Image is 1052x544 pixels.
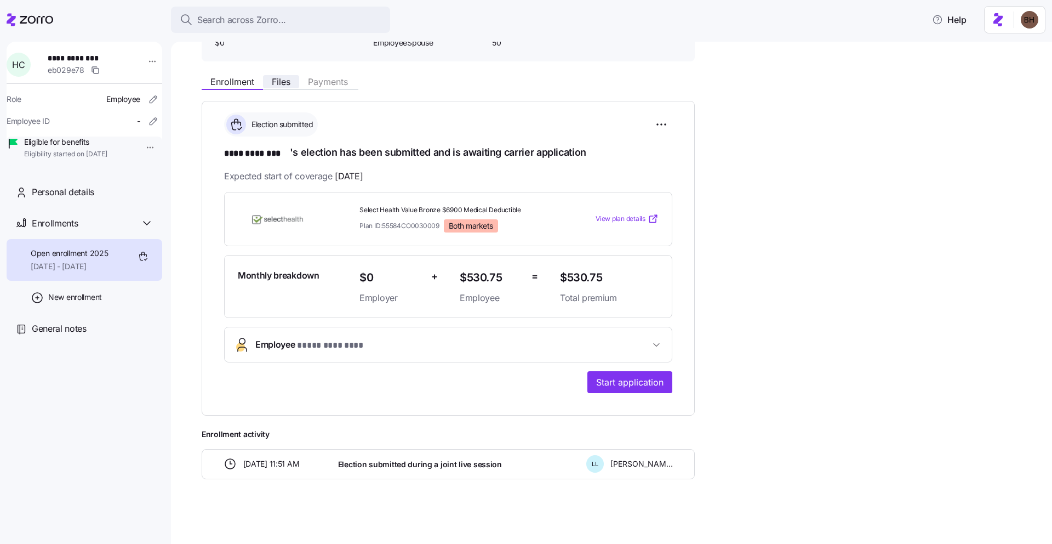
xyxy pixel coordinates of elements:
span: $530.75 [460,269,523,287]
span: Search across Zorro... [197,13,286,27]
img: SelectHealth [238,206,317,231]
span: 50 [492,37,602,48]
span: Employee [106,94,140,105]
button: Help [923,9,975,31]
span: Open enrollment 2025 [31,248,108,259]
span: Eligibility started on [DATE] [24,150,107,159]
span: = [531,269,538,285]
span: $0 [215,37,364,48]
span: Election submitted [248,119,313,130]
span: Both markets [449,221,493,231]
span: L L [592,461,598,467]
span: [DATE] 11:51 AM [243,458,300,469]
span: Employee ID [7,116,50,127]
span: Employer [359,291,422,305]
span: EmployeeSpouse [373,37,483,48]
span: Enrollment activity [202,429,695,440]
span: [PERSON_NAME] [610,458,673,469]
span: Total premium [560,291,659,305]
span: Start application [596,376,664,389]
span: [DATE] [335,169,363,183]
span: Payments [308,77,348,86]
span: $530.75 [560,269,659,287]
span: Monthly breakdown [238,269,319,282]
span: View plan details [596,214,645,224]
h1: 's election has been submitted and is awaiting carrier application [224,145,672,161]
span: Select Health Value Bronze $6900 Medical Deductible [359,206,551,215]
span: Employee [255,338,368,353]
span: - [137,116,140,127]
span: eb029e78 [48,65,84,76]
a: View plan details [596,213,659,224]
span: Plan ID: 55584CO0030009 [359,221,439,230]
span: Expected start of coverage [224,169,363,183]
span: Help [932,13,967,26]
span: Election submitted during a joint live session [338,459,502,470]
span: H C [12,60,25,69]
span: [DATE] - [DATE] [31,261,108,272]
button: Search across Zorro... [171,7,390,33]
span: + [431,269,438,285]
span: Personal details [32,185,94,199]
span: Employee [460,291,523,305]
span: New enrollment [48,292,102,303]
span: Enrollments [32,217,78,230]
img: c3c218ad70e66eeb89914ccc98a2927c [1021,11,1038,29]
span: Eligible for benefits [24,137,107,148]
span: Files [272,77,290,86]
button: Start application [587,371,672,393]
span: $0 [359,269,422,287]
span: Enrollment [210,77,254,86]
span: General notes [32,322,87,336]
span: Role [7,94,21,105]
